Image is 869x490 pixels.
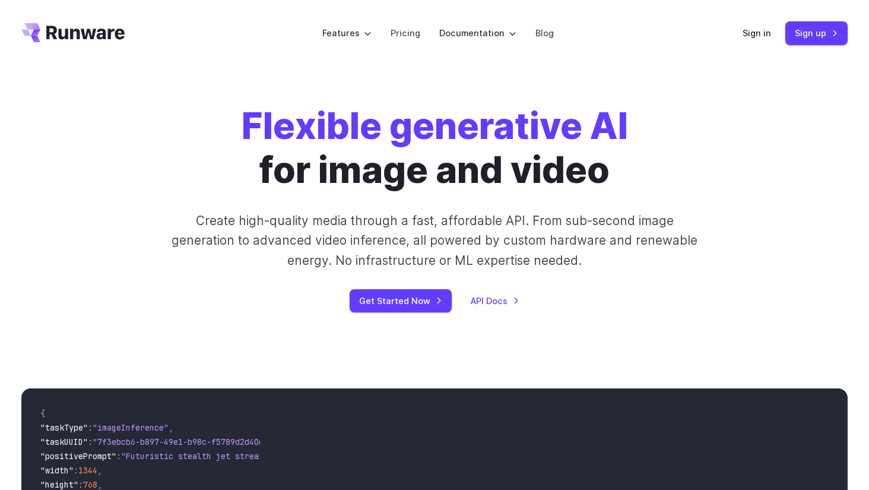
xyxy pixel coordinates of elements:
[785,21,848,45] a: Sign up
[169,422,173,433] span: ,
[40,479,78,490] span: "height"
[40,465,74,476] span: "width"
[535,26,554,40] a: Blog
[242,104,628,148] strong: Flexible generative AI
[97,465,102,476] span: ,
[93,437,273,447] span: "7f3ebcb6-b897-49e1-b98c-f5789d2d40d7"
[439,26,516,40] label: Documentation
[74,465,78,476] span: :
[88,437,93,447] span: :
[83,479,97,490] span: 768
[322,26,372,40] label: Features
[391,26,420,40] a: Pricing
[40,437,88,447] span: "taskUUID"
[78,479,83,490] span: :
[21,23,125,42] a: Go to /
[121,451,553,461] span: "Futuristic stealth jet streaking through a neon-lit cityscape with glowing purple exhaust"
[78,465,97,476] span: 1344
[170,211,699,270] p: Create high-quality media through a fast, affordable API. From sub-second image generation to adv...
[350,289,452,312] a: Get Started Now
[40,422,88,433] span: "taskType"
[40,451,116,461] span: "positivePrompt"
[242,105,628,192] h1: for image and video
[40,408,45,419] span: {
[93,422,169,433] span: "imageInference"
[116,451,121,461] span: :
[743,26,771,40] a: Sign in
[88,422,93,433] span: :
[97,479,102,490] span: ,
[471,294,519,308] a: API Docs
